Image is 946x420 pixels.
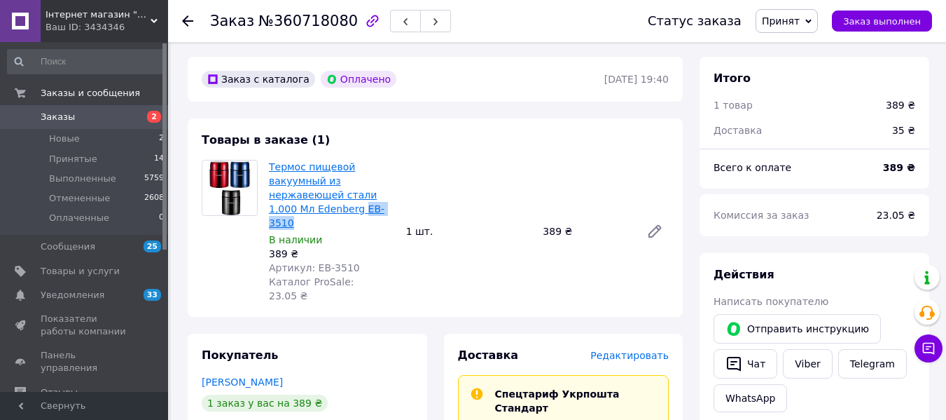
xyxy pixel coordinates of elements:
[537,222,635,241] div: 389 ₴
[144,192,164,205] span: 2608
[144,172,164,185] span: 5759
[877,210,915,221] span: 23.05 ₴
[269,234,322,245] span: В наличии
[210,13,254,29] span: Заказ
[783,349,832,379] a: Viber
[49,192,110,205] span: Отмененные
[886,98,915,112] div: 389 ₴
[41,241,95,253] span: Сообщения
[714,162,791,173] span: Всего к оплате
[202,395,328,412] div: 1 заказ у вас на 389 ₴
[401,222,538,241] div: 1 шт.
[714,349,777,379] button: Чат
[144,241,161,252] span: 25
[202,71,315,88] div: Заказ с каталога
[714,125,762,136] span: Доставка
[182,14,193,28] div: Вернуться назад
[714,296,828,307] span: Написать покупателю
[49,153,97,165] span: Принятые
[7,49,165,74] input: Поиск
[884,115,924,146] div: 35 ₴
[202,377,283,388] a: [PERSON_NAME]
[714,268,774,281] span: Действия
[49,172,116,185] span: Выполненные
[46,21,168,34] div: Ваш ID: 3434346
[590,350,669,361] span: Редактировать
[838,349,907,379] a: Telegram
[41,349,130,374] span: Панель управления
[269,276,354,302] span: Каталог ProSale: 23.05 ₴
[49,133,80,145] span: Новые
[159,133,164,145] span: 2
[321,71,396,88] div: Оплачено
[154,153,164,165] span: 14
[269,247,395,261] div: 389 ₴
[714,100,753,111] span: 1 товар
[49,212,109,224] span: Оплаченные
[714,384,787,412] a: WhatsApp
[144,289,161,301] span: 33
[604,74,669,85] time: [DATE] 19:40
[258,13,358,29] span: №360718080
[159,212,164,224] span: 0
[883,162,915,173] b: 389 ₴
[843,16,921,27] span: Заказ выполнен
[495,388,620,414] span: Спецтариф Укрпошта Стандарт
[41,313,130,338] span: Показатели работы компании
[41,386,78,399] span: Отзывы
[714,314,881,344] button: Отправить инструкцию
[641,217,669,245] a: Редактировать
[46,8,151,21] span: Інтернет магазин "Focus"
[147,111,161,123] span: 2
[208,161,251,215] img: Термос пищевой вакуумный из нержавеющей стали 1,000 Мл Edenberg EB-3510
[269,262,360,273] span: Артикул: EB-3510
[41,111,75,123] span: Заказы
[762,15,800,27] span: Принят
[458,348,519,362] span: Доставка
[914,334,942,363] button: Чат с покупателем
[714,72,751,85] span: Итого
[714,210,809,221] span: Комиссия за заказ
[41,87,140,100] span: Заказы и сообщения
[832,11,932,32] button: Заказ выполнен
[41,289,104,302] span: Уведомления
[269,161,384,229] a: Термос пищевой вакуумный из нержавеющей стали 1,000 Мл Edenberg EB-3510
[202,348,278,362] span: Покупатель
[648,14,742,28] div: Статус заказа
[41,265,120,278] span: Товары и услуги
[202,133,330,147] span: Товары в заказе (1)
